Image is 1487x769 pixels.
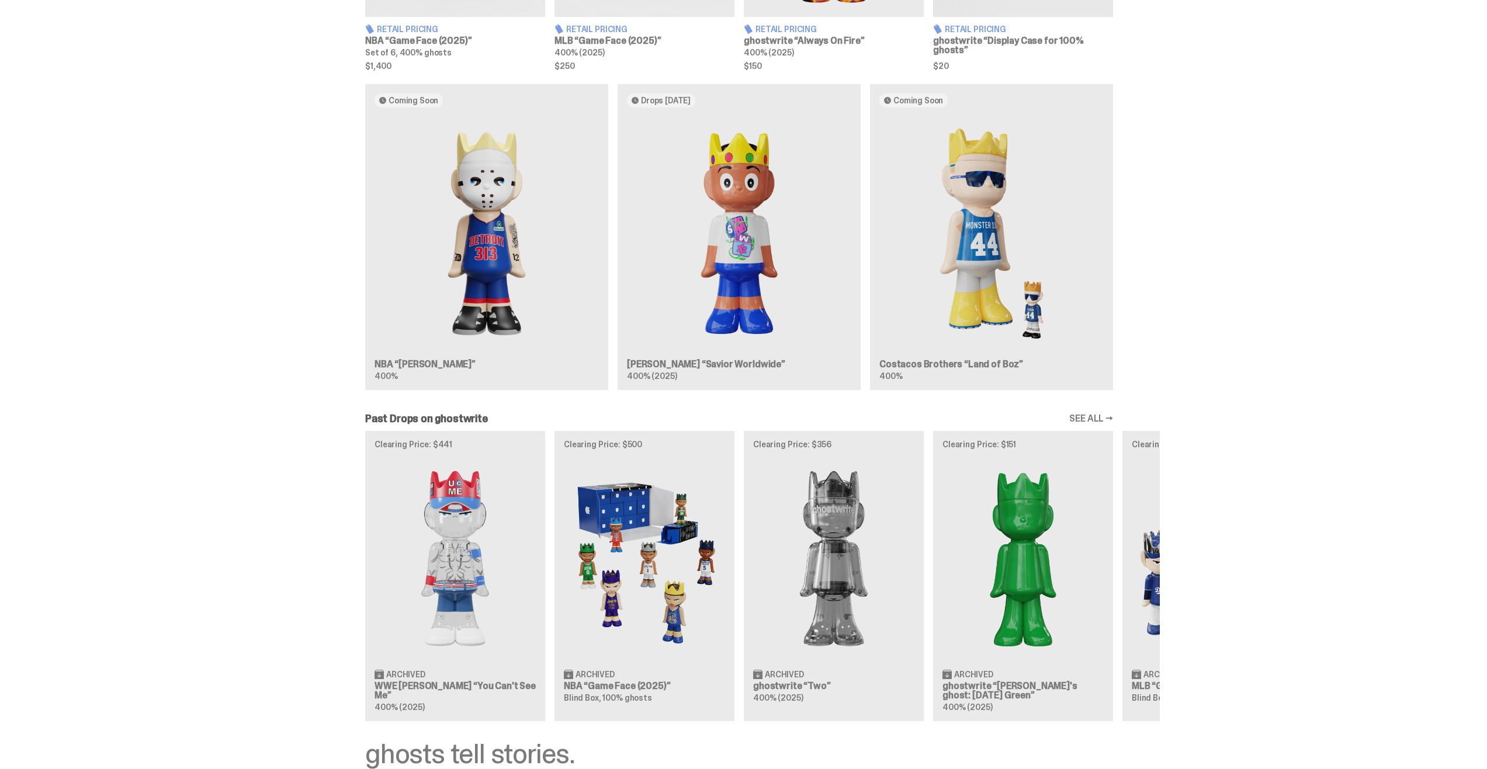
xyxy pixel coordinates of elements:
p: Clearing Price: $441 [375,440,536,448]
img: Game Face (2025) [1132,458,1293,659]
img: You Can't See Me [375,458,536,659]
img: Two [753,458,914,659]
img: Land of Boz [879,117,1104,350]
span: Blind Box, [564,693,601,703]
a: Clearing Price: $441 You Can't See Me Archived [365,431,545,721]
span: Retail Pricing [566,25,628,33]
a: Clearing Price: $356 Two Archived [744,431,924,721]
span: Archived [576,670,615,678]
h3: MLB “Game Face (2025)” [554,36,734,46]
span: Coming Soon [389,96,438,105]
a: Clearing Price: $425 Game Face (2025) Archived [1122,431,1302,721]
img: Savior Worldwide [627,117,851,350]
h2: Past Drops on ghostwrite [365,413,488,424]
span: $20 [933,62,1113,70]
span: $1,400 [365,62,545,70]
p: Clearing Price: $151 [942,440,1104,448]
p: Clearing Price: $356 [753,440,914,448]
p: Clearing Price: $500 [564,440,725,448]
a: Clearing Price: $151 Schrödinger's ghost: Sunday Green Archived [933,431,1113,721]
h3: NBA “Game Face (2025)” [564,681,725,691]
span: 400% [879,371,902,381]
h3: MLB “Game Face (2025)” [1132,681,1293,691]
span: Set of 6, 400% ghosts [365,47,452,58]
h3: ghostwrite “Always On Fire” [744,36,924,46]
h3: ghostwrite “Two” [753,681,914,691]
span: 400% [375,371,397,381]
span: Archived [1143,670,1183,678]
h3: [PERSON_NAME] “Savior Worldwide” [627,360,851,369]
p: Clearing Price: $425 [1132,440,1293,448]
span: Drops [DATE] [641,96,691,105]
span: Archived [386,670,425,678]
span: 400% (2025) [375,702,424,712]
span: Coming Soon [893,96,943,105]
a: Clearing Price: $500 Game Face (2025) Archived [554,431,734,721]
img: Schrödinger's ghost: Sunday Green [942,458,1104,659]
span: 400% (2025) [554,47,604,58]
span: Archived [954,670,993,678]
h3: NBA “[PERSON_NAME]” [375,360,599,369]
a: SEE ALL → [1069,414,1113,423]
span: 400% (2025) [942,702,992,712]
span: Retail Pricing [755,25,817,33]
h3: ghostwrite “Display Case for 100% ghosts” [933,36,1113,55]
span: Blind Box, [1132,693,1169,703]
span: $250 [554,62,734,70]
span: Archived [765,670,804,678]
img: Game Face (2025) [564,458,725,659]
span: 400% (2025) [753,693,803,703]
h3: ghostwrite “[PERSON_NAME]'s ghost: [DATE] Green” [942,681,1104,700]
h3: Costacos Brothers “Land of Boz” [879,360,1104,369]
span: 100% ghosts [602,693,651,703]
span: 400% (2025) [744,47,793,58]
h3: WWE [PERSON_NAME] “You Can't See Me” [375,681,536,700]
div: ghosts tell stories. [365,740,1113,768]
img: Eminem [375,117,599,350]
h3: NBA “Game Face (2025)” [365,36,545,46]
span: $150 [744,62,924,70]
span: Retail Pricing [945,25,1006,33]
span: Retail Pricing [377,25,438,33]
span: 400% (2025) [627,371,677,381]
